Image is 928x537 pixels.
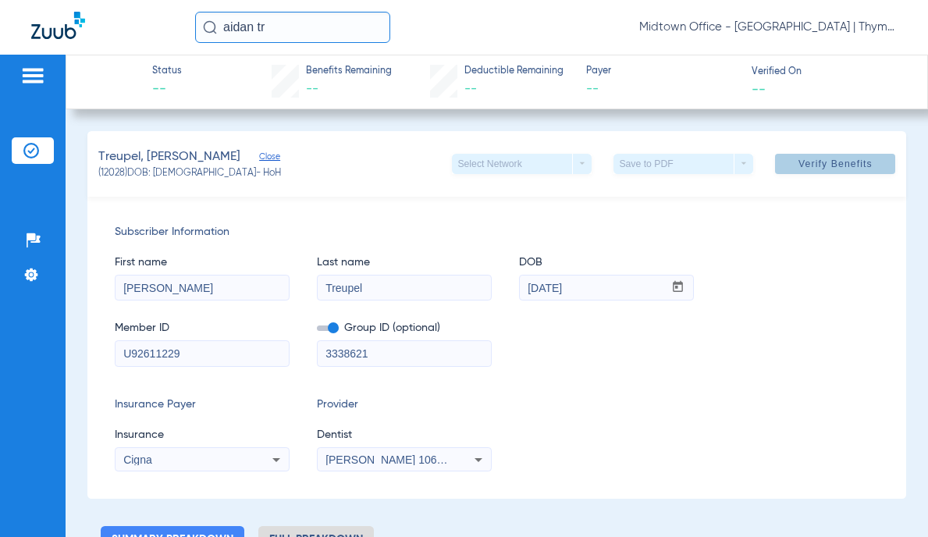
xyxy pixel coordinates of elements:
span: -- [586,80,738,99]
img: hamburger-icon [20,66,45,85]
span: Insurance [115,427,290,443]
span: DOB [519,254,694,271]
span: Midtown Office - [GEOGRAPHIC_DATA] | Thyme Dental Care [639,20,897,35]
span: -- [464,83,477,95]
span: Dentist [317,427,492,443]
img: Search Icon [203,20,217,34]
span: Last name [317,254,492,271]
span: Insurance Payer [115,397,290,413]
span: Payer [586,65,738,79]
iframe: Chat Widget [850,462,928,537]
span: Subscriber Information [115,224,880,240]
span: Verified On [752,66,903,80]
span: -- [152,80,182,99]
input: Search for patients [195,12,390,43]
span: Provider [317,397,492,413]
span: -- [306,83,318,95]
img: Zuub Logo [31,12,85,39]
span: First name [115,254,290,271]
span: Group ID (optional) [317,320,492,336]
span: [PERSON_NAME] 1063790152 [325,453,479,466]
span: Status [152,65,182,79]
span: Deductible Remaining [464,65,564,79]
span: Cigna [123,453,152,466]
button: Verify Benefits [775,154,895,174]
span: (12028) DOB: [DEMOGRAPHIC_DATA] - HoH [98,167,281,181]
span: -- [752,80,766,97]
span: Benefits Remaining [306,65,392,79]
span: Member ID [115,320,290,336]
span: Treupel, [PERSON_NAME] [98,148,240,167]
span: Close [259,151,273,166]
span: Verify Benefits [798,158,873,170]
button: Open calendar [663,276,693,301]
